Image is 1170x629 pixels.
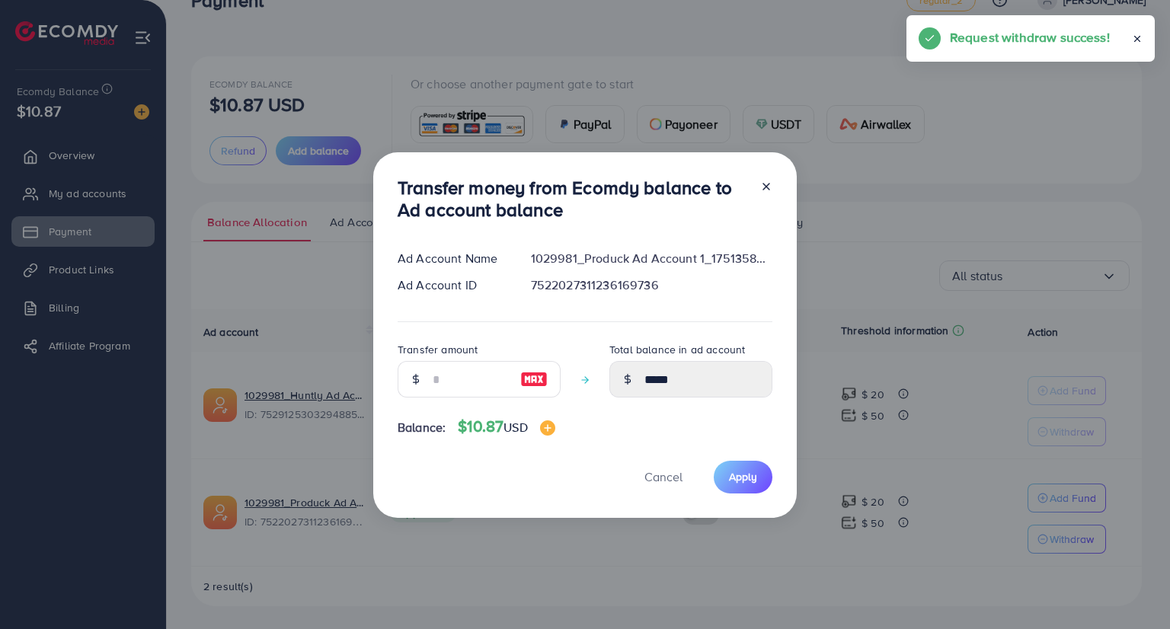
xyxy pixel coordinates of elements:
[398,177,748,221] h3: Transfer money from Ecomdy balance to Ad account balance
[520,370,548,388] img: image
[398,419,446,436] span: Balance:
[1105,560,1159,618] iframe: Chat
[519,250,785,267] div: 1029981_Produck Ad Account 1_1751358564235
[950,27,1110,47] h5: Request withdraw success!
[503,419,527,436] span: USD
[609,342,745,357] label: Total balance in ad account
[625,461,702,493] button: Cancel
[540,420,555,436] img: image
[644,468,682,485] span: Cancel
[714,461,772,493] button: Apply
[729,469,757,484] span: Apply
[458,417,555,436] h4: $10.87
[385,276,519,294] div: Ad Account ID
[519,276,785,294] div: 7522027311236169736
[398,342,478,357] label: Transfer amount
[385,250,519,267] div: Ad Account Name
